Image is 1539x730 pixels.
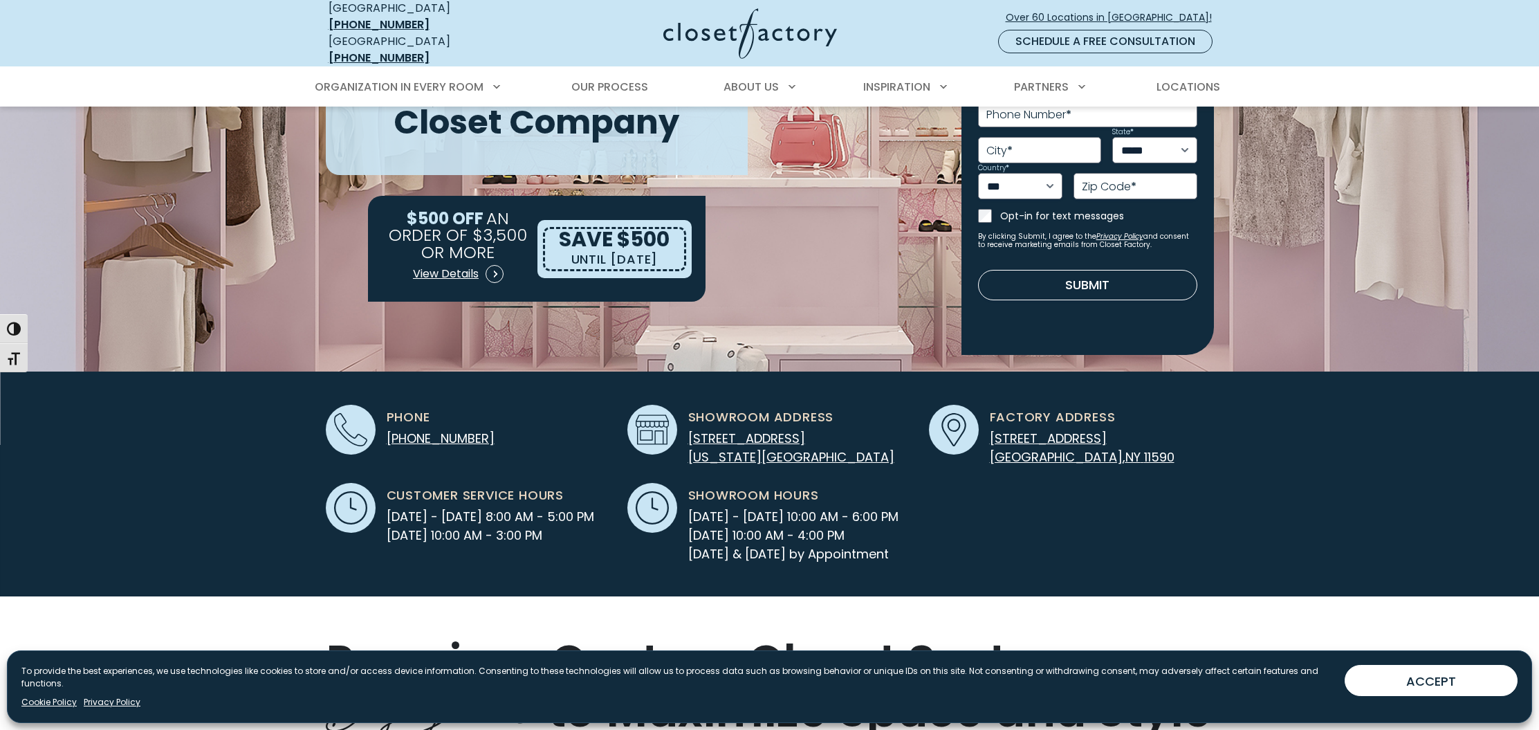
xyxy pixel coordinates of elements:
[387,430,495,447] a: [PHONE_NUMBER]
[986,145,1013,156] label: City
[990,448,1123,466] span: [GEOGRAPHIC_DATA]
[387,486,564,504] span: Customer Service Hours
[863,79,930,95] span: Inspiration
[571,250,658,269] p: UNTIL [DATE]
[407,206,483,229] span: $500 OFF
[387,408,430,426] span: Phone
[990,408,1116,426] span: Factory Address
[315,79,483,95] span: Organization in Every Room
[990,430,1107,447] span: [STREET_ADDRESS]
[571,79,648,95] span: Our Process
[1082,181,1136,192] label: Zip Code
[978,165,1009,172] label: Country
[329,50,430,66] a: [PHONE_NUMBER]
[688,526,898,545] span: [DATE] 10:00 AM - 4:00 PM
[21,665,1334,690] p: To provide the best experiences, we use technologies like cookies to store and/or access device i...
[1156,79,1220,95] span: Locations
[412,260,504,288] a: View Details
[1112,129,1134,136] label: State
[387,507,594,526] span: [DATE] - [DATE] 8:00 AM - 5:00 PM
[326,630,1109,693] span: Premium Custom Closet Systems
[688,545,898,563] span: [DATE] & [DATE] by Appointment
[1144,448,1174,466] span: 11590
[688,430,894,466] a: [STREET_ADDRESS][US_STATE][GEOGRAPHIC_DATA]
[990,430,1174,466] a: [STREET_ADDRESS] [GEOGRAPHIC_DATA],NY 11590
[84,696,140,709] a: Privacy Policy
[559,224,670,254] span: SAVE $500
[978,232,1197,249] small: By clicking Submit, I agree to the and consent to receive marketing emails from Closet Factory.
[688,408,834,426] span: Showroom Address
[329,17,430,33] a: [PHONE_NUMBER]
[688,486,819,504] span: Showroom Hours
[1125,448,1141,466] span: NY
[329,33,529,66] div: [GEOGRAPHIC_DATA]
[21,696,77,709] a: Cookie Policy
[688,507,898,526] span: [DATE] - [DATE] 10:00 AM - 6:00 PM
[389,206,527,263] span: AN ORDER OF $3,500 OR MORE
[387,526,594,545] span: [DATE] 10:00 AM - 3:00 PM
[724,79,779,95] span: About Us
[1005,6,1224,30] a: Over 60 Locations in [GEOGRAPHIC_DATA]!
[998,30,1213,53] a: Schedule a Free Consultation
[1345,665,1518,696] button: ACCEPT
[1000,209,1197,223] label: Opt-in for text messages
[978,270,1197,300] button: Submit
[663,8,837,59] img: Closet Factory Logo
[1014,79,1069,95] span: Partners
[413,266,479,282] span: View Details
[1096,231,1143,241] a: Privacy Policy
[1006,10,1223,25] span: Over 60 Locations in [GEOGRAPHIC_DATA]!
[305,68,1235,107] nav: Primary Menu
[986,109,1071,120] label: Phone Number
